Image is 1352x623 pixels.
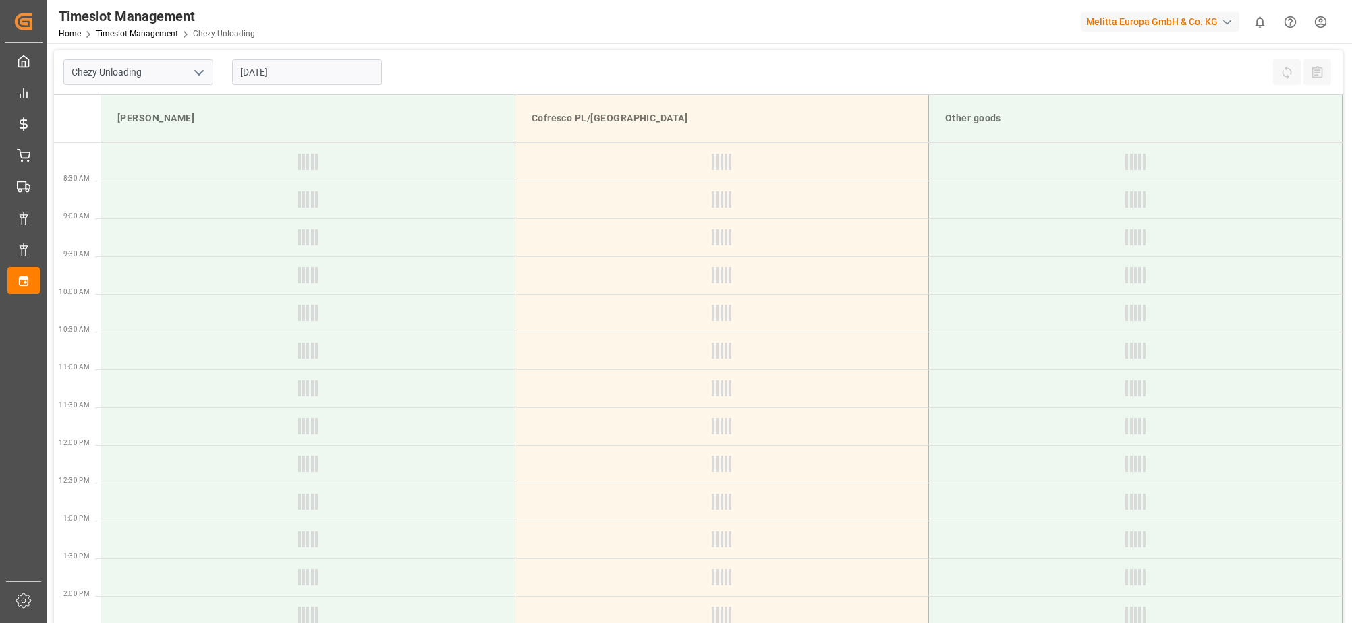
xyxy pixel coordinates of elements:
div: [PERSON_NAME] [112,106,504,131]
button: show 0 new notifications [1245,7,1275,37]
div: Cofresco PL/[GEOGRAPHIC_DATA] [526,106,918,131]
span: 1:00 PM [63,514,90,522]
span: 8:30 AM [63,175,90,182]
input: DD-MM-YYYY [232,59,382,85]
span: 2:00 PM [63,590,90,597]
input: Type to search/select [63,59,213,85]
div: Melitta Europa GmbH & Co. KG [1081,12,1239,32]
span: 9:30 AM [63,250,90,258]
span: 12:00 PM [59,439,90,446]
a: Home [59,29,81,38]
span: 11:00 AM [59,363,90,371]
span: 10:00 AM [59,288,90,295]
span: 10:30 AM [59,326,90,333]
button: Melitta Europa GmbH & Co. KG [1081,9,1245,34]
a: Timeslot Management [96,29,178,38]
div: Other goods [940,106,1331,131]
button: Help Center [1275,7,1305,37]
span: 11:30 AM [59,401,90,409]
span: 12:30 PM [59,477,90,484]
span: 1:30 PM [63,552,90,560]
div: Timeslot Management [59,6,255,26]
span: 9:00 AM [63,212,90,220]
button: open menu [188,62,208,83]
